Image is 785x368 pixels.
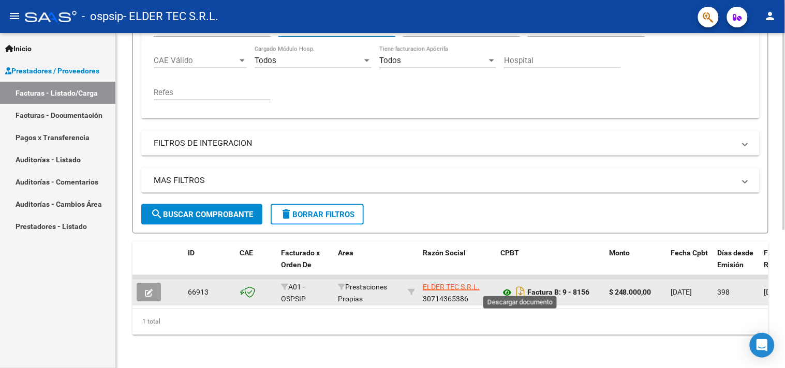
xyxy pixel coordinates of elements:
[500,249,519,257] span: CPBT
[718,288,730,296] span: 398
[5,43,32,54] span: Inicio
[5,65,99,76] span: Prestadores / Proveedores
[527,288,589,297] strong: Factura B: 9 - 8156
[154,175,735,186] mat-panel-title: MAS FILTROS
[277,242,334,287] datatable-header-cell: Facturado x Orden De
[379,56,401,65] span: Todos
[334,242,404,287] datatable-header-cell: Area
[671,249,708,257] span: Fecha Cpbt
[151,210,253,219] span: Buscar Comprobante
[151,208,163,220] mat-icon: search
[281,283,306,303] span: A01 - OSPSIP
[271,204,364,225] button: Borrar Filtros
[338,249,353,257] span: Area
[184,242,235,287] datatable-header-cell: ID
[423,249,466,257] span: Razón Social
[82,5,123,28] span: - ospsip
[280,210,354,219] span: Borrar Filtros
[235,242,277,287] datatable-header-cell: CAE
[605,242,667,287] datatable-header-cell: Monto
[750,333,775,358] div: Open Intercom Messenger
[281,249,320,269] span: Facturado x Orden De
[188,249,195,257] span: ID
[132,309,768,335] div: 1 total
[154,137,735,149] mat-panel-title: FILTROS DE INTEGRACION
[514,284,527,300] i: Descargar documento
[255,56,276,65] span: Todos
[714,242,760,287] datatable-header-cell: Días desde Emisión
[338,283,387,303] span: Prestaciones Propias
[718,249,754,269] span: Días desde Emisión
[8,10,21,22] mat-icon: menu
[154,56,238,65] span: CAE Válido
[141,204,262,225] button: Buscar Comprobante
[280,208,292,220] mat-icon: delete
[423,283,480,291] span: ELDER TEC S.R.L.
[123,5,218,28] span: - ELDER TEC S.R.L.
[667,242,714,287] datatable-header-cell: Fecha Cpbt
[240,249,253,257] span: CAE
[188,288,209,296] span: 66913
[496,242,605,287] datatable-header-cell: CPBT
[609,288,651,296] strong: $ 248.000,00
[141,168,760,193] mat-expansion-panel-header: MAS FILTROS
[419,242,496,287] datatable-header-cell: Razón Social
[423,281,492,303] div: 30714365386
[141,131,760,156] mat-expansion-panel-header: FILTROS DE INTEGRACION
[764,10,777,22] mat-icon: person
[671,288,692,296] span: [DATE]
[609,249,630,257] span: Monto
